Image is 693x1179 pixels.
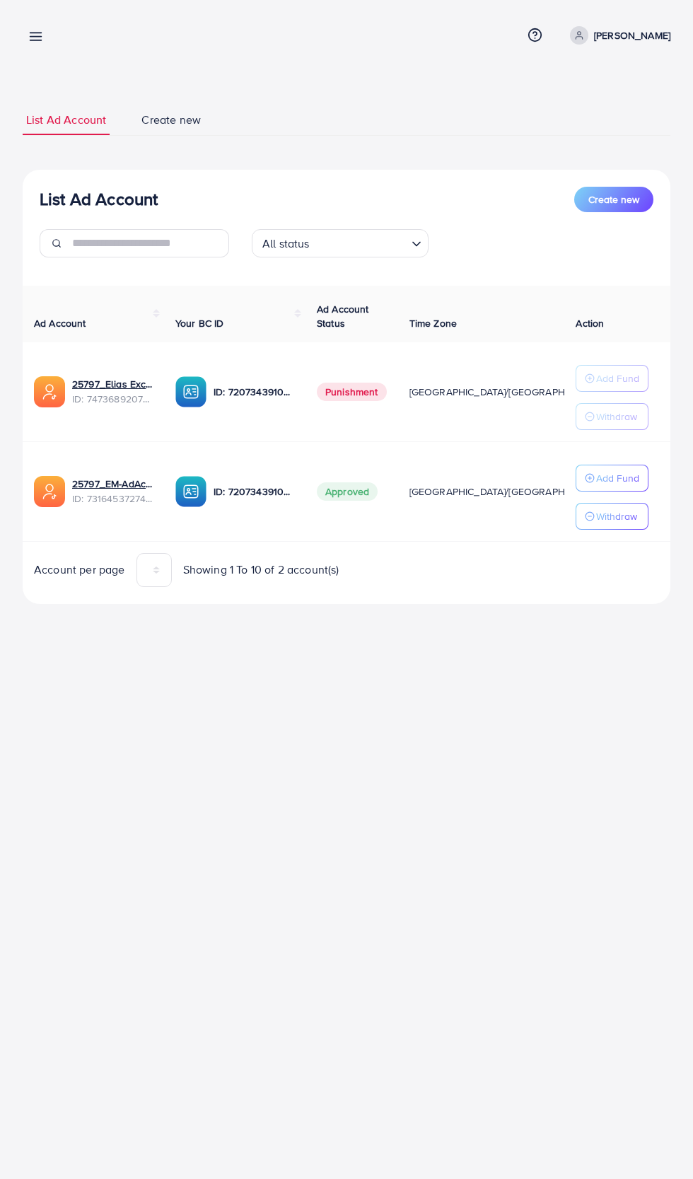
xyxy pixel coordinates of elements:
span: Account per page [34,562,125,578]
span: Create new [588,192,639,207]
button: Create new [574,187,653,212]
button: Add Fund [576,365,648,392]
img: ic-ba-acc.ded83a64.svg [175,476,206,507]
span: Ad Account [34,316,86,330]
a: 25797_EM-AdAcc_1757236227748 [72,477,153,491]
span: Ad Account Status [317,302,369,330]
p: Withdraw [596,408,637,425]
span: ID: 7473689207173742608 [72,392,153,406]
p: Withdraw [596,508,637,525]
div: <span class='underline'>25797_Elias Excited media_1740103877542</span></br>7473689207173742608 [72,377,153,406]
img: ic-ads-acc.e4c84228.svg [34,476,65,507]
iframe: Chat [633,1115,682,1168]
button: Withdraw [576,503,648,530]
span: Action [576,316,604,330]
span: Create new [141,112,201,128]
input: Search for option [314,231,406,254]
div: Search for option [252,229,429,257]
p: ID: 7207343910824378369 [214,383,294,400]
span: Time Zone [409,316,457,330]
h3: List Ad Account [40,189,158,209]
img: ic-ba-acc.ded83a64.svg [175,376,206,407]
a: 25797_Elias Excited media_1740103877542 [72,377,153,391]
span: [GEOGRAPHIC_DATA]/[GEOGRAPHIC_DATA] [409,484,606,499]
p: Add Fund [596,470,639,487]
button: Add Fund [576,465,648,492]
span: All status [260,233,313,254]
p: Add Fund [596,370,639,387]
span: Your BC ID [175,316,224,330]
p: ID: 7207343910824378369 [214,483,294,500]
span: [GEOGRAPHIC_DATA]/[GEOGRAPHIC_DATA] [409,385,606,399]
div: <span class='underline'>25797_EM-AdAcc_1757236227748</span></br>7316453727488163841 [72,477,153,506]
img: ic-ads-acc.e4c84228.svg [34,376,65,407]
span: Punishment [317,383,387,401]
button: Withdraw [576,403,648,430]
span: Approved [317,482,378,501]
span: List Ad Account [26,112,106,128]
span: Showing 1 To 10 of 2 account(s) [183,562,339,578]
span: ID: 7316453727488163841 [72,492,153,506]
